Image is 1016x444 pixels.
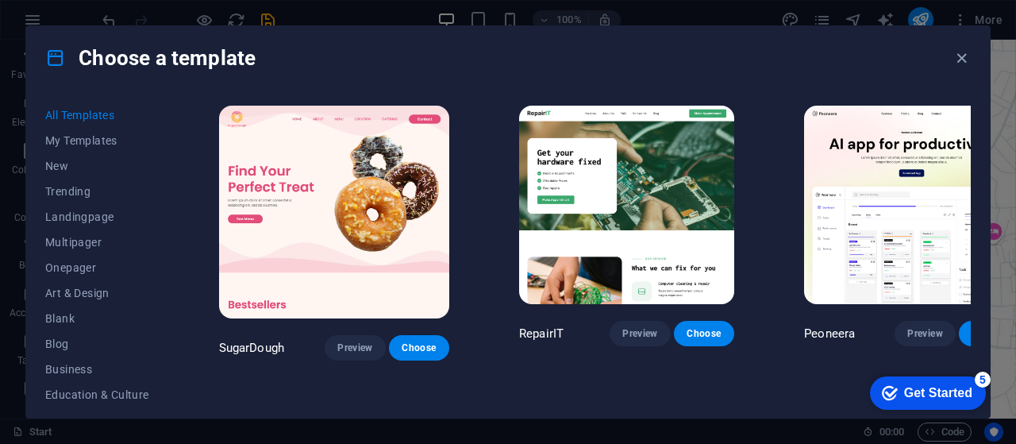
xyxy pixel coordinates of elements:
[45,134,149,147] span: My Templates
[45,363,149,376] span: Business
[402,342,437,354] span: Choose
[45,236,149,249] span: Multipager
[45,128,149,153] button: My Templates
[45,287,149,299] span: Art & Design
[907,327,942,340] span: Preview
[13,8,129,41] div: Get Started 5 items remaining, 0% complete
[519,326,564,342] p: RepairIT
[519,106,734,304] img: RepairIT
[45,280,149,306] button: Art & Design
[622,327,657,340] span: Preview
[389,335,449,361] button: Choose
[45,388,149,401] span: Education & Culture
[45,261,149,274] span: Onepager
[219,106,449,319] img: SugarDough
[45,204,149,230] button: Landingpage
[45,338,149,350] span: Blog
[117,3,133,19] div: 5
[674,321,734,346] button: Choose
[45,306,149,331] button: Blank
[895,321,955,346] button: Preview
[337,342,372,354] span: Preview
[45,160,149,172] span: New
[45,331,149,357] button: Blog
[219,340,284,356] p: SugarDough
[45,109,149,122] span: All Templates
[45,255,149,280] button: Onepager
[45,45,256,71] h4: Choose a template
[45,102,149,128] button: All Templates
[687,327,722,340] span: Choose
[45,312,149,325] span: Blank
[45,357,149,382] button: Business
[804,326,855,342] p: Peoneera
[45,382,149,407] button: Education & Culture
[45,185,149,198] span: Trending
[325,335,385,361] button: Preview
[45,153,149,179] button: New
[610,321,670,346] button: Preview
[45,210,149,223] span: Landingpage
[45,230,149,255] button: Multipager
[45,179,149,204] button: Trending
[47,17,115,32] div: Get Started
